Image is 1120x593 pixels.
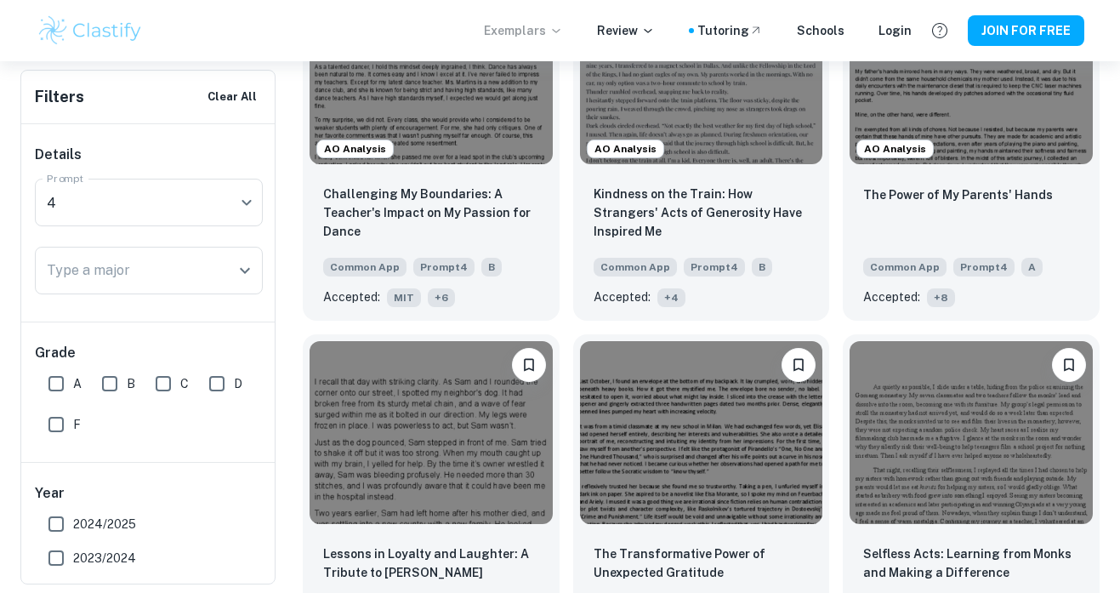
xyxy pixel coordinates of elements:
img: undefined Common App example thumbnail: Lessons in Loyalty and Laughter: A Tribu [310,341,553,523]
span: Common App [323,258,406,277]
span: Prompt 4 [953,258,1015,277]
span: + 4 [657,288,685,307]
p: Kindness on the Train: How Strangers' Acts of Generosity Have Inspired Me [594,185,810,241]
h6: Grade [35,343,263,363]
a: Schools [797,21,844,40]
img: Clastify logo [37,14,145,48]
span: Common App [863,258,947,277]
img: undefined Common App example thumbnail: The Transformative Power of Unexpected G [580,341,823,523]
p: Challenging My Boundaries: A Teacher's Impact on My Passion for Dance [323,185,539,241]
span: + 6 [428,288,455,307]
button: JOIN FOR FREE [968,15,1084,46]
span: B [127,374,135,393]
h6: Filters [35,85,84,109]
span: Prompt 4 [413,258,475,277]
p: The Power of My Parents' Hands [863,185,1053,204]
button: Please log in to bookmark exemplars [1052,348,1086,382]
button: Open [233,259,257,282]
span: AO Analysis [857,141,933,157]
span: C [180,374,189,393]
span: A [73,374,82,393]
span: + 8 [927,288,955,307]
span: Common App [594,258,677,277]
p: The Transformative Power of Unexpected Gratitude [594,545,810,582]
p: Exemplars [484,21,563,40]
p: Accepted: [863,288,920,306]
p: Review [597,21,655,40]
p: Accepted: [594,288,651,306]
h6: Details [35,145,263,165]
span: B [481,258,502,277]
a: Tutoring [697,21,763,40]
span: 2024/2025 [73,515,136,533]
span: D [234,374,242,393]
button: Help and Feedback [925,16,954,45]
span: Prompt 4 [684,258,745,277]
span: F [73,415,81,434]
button: Please log in to bookmark exemplars [782,348,816,382]
button: Please log in to bookmark exemplars [512,348,546,382]
span: 2023/2024 [73,549,136,567]
img: undefined Common App example thumbnail: Selfless Acts: Learning from Monks and M [850,341,1093,523]
div: 4 [35,179,251,226]
h6: Year [35,483,263,504]
button: Clear All [203,84,261,110]
span: A [1021,258,1043,277]
span: B [752,258,772,277]
span: MIT [387,288,421,307]
p: Selfless Acts: Learning from Monks and Making a Difference [863,545,1079,582]
span: AO Analysis [588,141,663,157]
p: Lessons in Loyalty and Laughter: A Tribute to Sam [323,545,539,582]
span: AO Analysis [317,141,393,157]
p: Accepted: [323,288,380,306]
label: Prompt [47,171,84,185]
a: Login [878,21,912,40]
